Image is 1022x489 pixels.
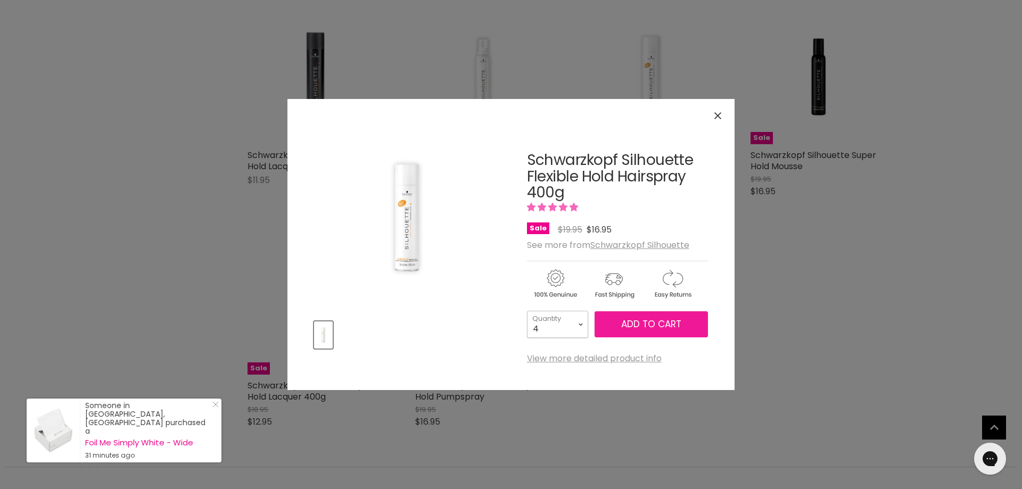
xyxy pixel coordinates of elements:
span: Sale [527,222,549,235]
a: View more detailed product info [527,354,662,363]
img: Schwarzkopf Silhouette Flexible Hold Hairspray 400g [315,322,332,347]
img: Schwarzkopf Silhouette Flexible Hold Hairspray 400g [345,126,468,311]
div: Schwarzkopf Silhouette Flexible Hold Hairspray 400g image. Click or Scroll to Zoom. [314,126,499,311]
div: Someone in [GEOGRAPHIC_DATA], [GEOGRAPHIC_DATA] purchased a [85,401,211,460]
a: Close Notification [208,401,219,412]
span: 5.00 stars [527,201,580,213]
div: Product thumbnails [312,318,501,349]
span: $19.95 [558,223,582,236]
span: Add to cart [621,318,681,330]
span: See more from [527,239,689,251]
a: Schwarzkopf Silhouette [590,239,689,251]
a: Schwarzkopf Silhouette Flexible Hold Hairspray 400g [527,150,694,203]
button: Add to cart [595,311,708,338]
a: Visit product page [27,399,80,462]
span: $16.95 [587,223,612,236]
button: Close [706,104,729,127]
button: Schwarzkopf Silhouette Flexible Hold Hairspray 400g [314,321,333,349]
img: genuine.gif [527,268,583,300]
svg: Close Icon [212,401,219,408]
select: Quantity [527,311,588,337]
a: Foil Me Simply White - Wide [85,438,211,447]
iframe: Gorgias live chat messenger [969,439,1011,478]
img: returns.gif [644,268,700,300]
img: shipping.gif [586,268,642,300]
small: 31 minutes ago [85,451,211,460]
